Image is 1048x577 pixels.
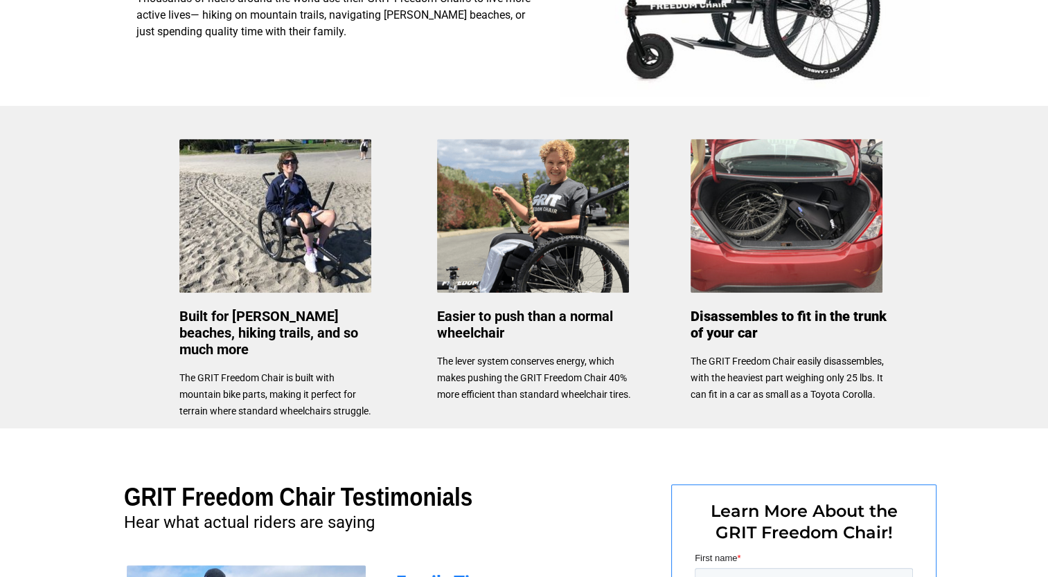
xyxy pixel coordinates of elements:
span: Learn More About the GRIT Freedom Chair! [711,501,898,542]
span: The GRIT Freedom Chair easily disassembles, with the heaviest part weighing only 25 lbs. It can f... [691,356,884,400]
span: The GRIT Freedom Chair is built with mountain bike parts, making it perfect for terrain where sta... [179,372,371,416]
span: Hear what actual riders are saying [124,513,375,532]
span: Easier to push than a normal wheelchair [437,308,613,341]
input: Get more information [49,334,168,360]
span: Built for [PERSON_NAME] beaches, hiking trails, and so much more [179,308,358,358]
span: GRIT Freedom Chair Testimonials [124,483,472,511]
span: The lever system conserves energy, which makes pushing the GRIT Freedom Chair 40% more efficient ... [437,356,631,400]
span: Disassembles to fit in the trunk of your car [691,308,887,341]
